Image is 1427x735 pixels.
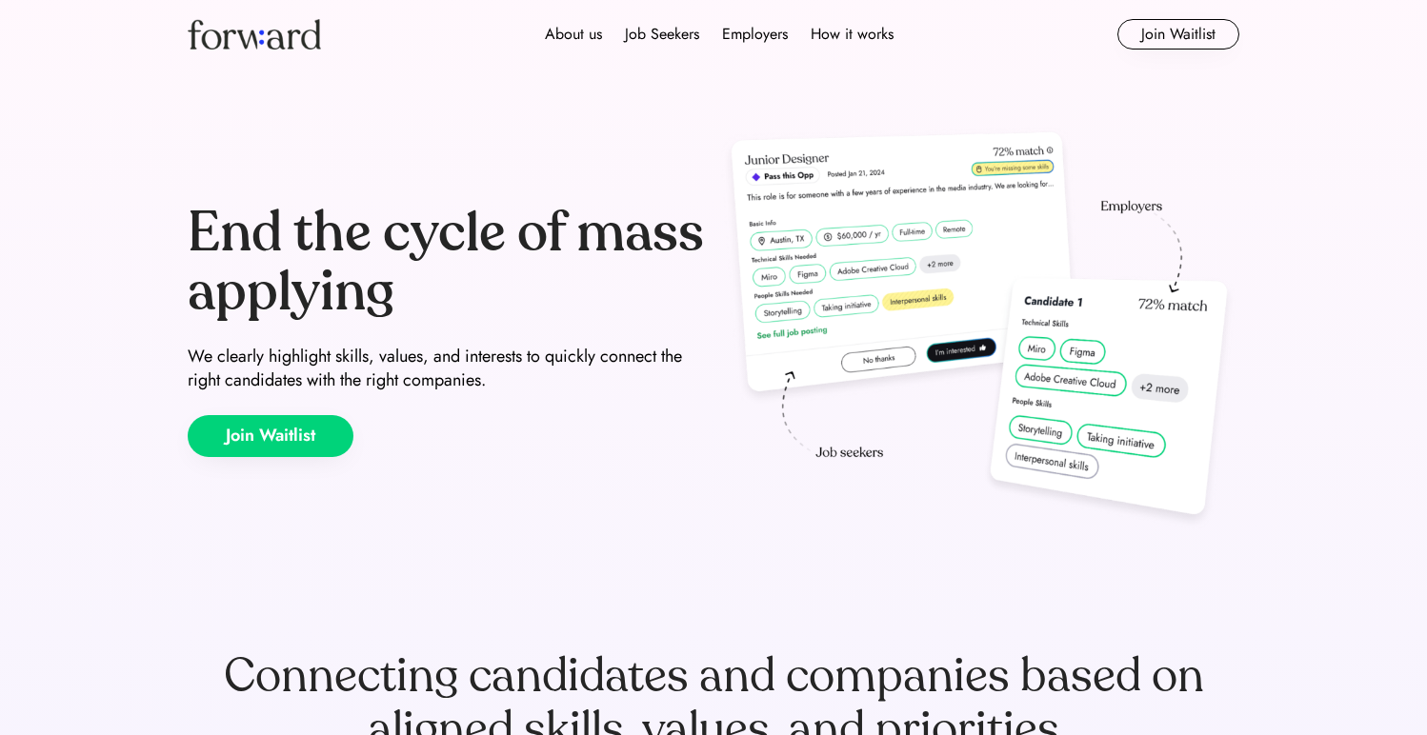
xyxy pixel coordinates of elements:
[1117,19,1239,50] button: Join Waitlist
[545,23,602,46] div: About us
[722,23,788,46] div: Employers
[625,23,699,46] div: Job Seekers
[811,23,894,46] div: How it works
[188,204,706,321] div: End the cycle of mass applying
[188,345,706,392] div: We clearly highlight skills, values, and interests to quickly connect the right candidates with t...
[188,415,353,457] button: Join Waitlist
[188,19,321,50] img: Forward logo
[721,126,1239,535] img: hero-image.png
